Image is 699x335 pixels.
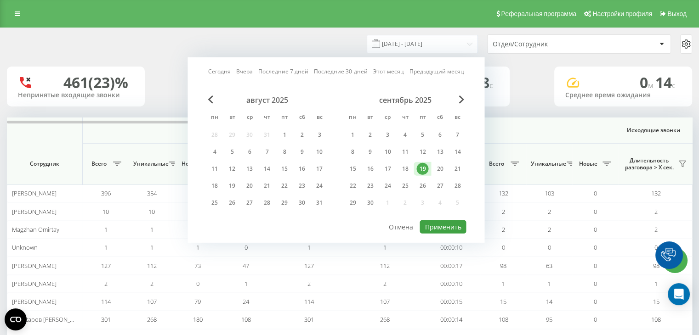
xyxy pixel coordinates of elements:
div: Open Intercom Messenger [668,283,690,305]
span: 2 [654,225,658,234]
abbr: пятница [278,111,291,125]
div: 10 [381,146,393,158]
span: 2 [548,207,551,216]
span: 47 [243,262,249,270]
div: чт 25 сент. 2025 г. [396,179,414,193]
span: 10 [102,207,109,216]
div: 30 [296,197,308,209]
span: [PERSON_NAME] [12,207,57,216]
div: 23 [296,180,308,192]
span: 1 [307,243,311,251]
div: 14 [451,146,463,158]
div: сб 27 сент. 2025 г. [431,179,449,193]
span: [PERSON_NAME] [12,279,57,288]
span: 1 [196,243,199,251]
span: 127 [101,262,111,270]
div: 26 [226,197,238,209]
span: Unknown [12,243,38,251]
div: пт 22 авг. 2025 г. [276,179,293,193]
span: 396 [101,189,111,197]
div: Непринятые входящие звонки [18,91,134,99]
span: 112 [147,262,157,270]
span: Magzhan Omirtay [12,225,59,234]
span: 2 [150,279,153,288]
div: вс 10 авг. 2025 г. [311,145,328,159]
span: 354 [147,189,157,197]
span: 2 [104,279,108,288]
div: 3 [313,129,325,141]
span: 2 [383,279,386,288]
div: пн 15 сент. 2025 г. [344,162,361,176]
div: сентябрь 2025 [344,95,466,105]
span: 0 [594,297,597,306]
div: 14 [261,163,273,175]
span: Уникальные [133,160,166,167]
td: 00:00:10 [423,239,480,257]
span: 0 [594,315,597,324]
span: Входящие звонки [107,127,456,134]
button: Применить [420,220,466,234]
div: 24 [313,180,325,192]
div: сб 6 сент. 2025 г. [431,128,449,142]
div: 22 [347,180,358,192]
td: 00:00:15 [423,293,480,311]
span: 98 [500,262,506,270]
span: [PERSON_NAME] [12,189,57,197]
span: 0 [594,243,597,251]
div: пн 8 сент. 2025 г. [344,145,361,159]
div: вс 21 сент. 2025 г. [449,162,466,176]
span: Сотрудник [15,160,74,167]
div: 25 [209,197,221,209]
span: 0 [502,243,505,251]
div: 25 [399,180,411,192]
a: Вчера [236,67,253,76]
div: 27 [434,180,446,192]
div: 16 [364,163,376,175]
span: 108 [651,315,661,324]
span: 14 [546,297,552,306]
abbr: понедельник [346,111,359,125]
span: 114 [304,297,314,306]
div: сб 20 сент. 2025 г. [431,162,449,176]
div: 1 [347,129,358,141]
div: 6 [434,129,446,141]
div: ср 13 авг. 2025 г. [241,162,258,176]
span: 108 [241,315,251,324]
span: 63 [546,262,552,270]
span: 0 [594,262,597,270]
abbr: суббота [295,111,309,125]
span: 112 [380,262,390,270]
div: 12 [416,146,428,158]
div: 12 [226,163,238,175]
span: 10 [148,207,155,216]
abbr: среда [381,111,394,125]
div: 2 [296,129,308,141]
div: чт 11 сент. 2025 г. [396,145,414,159]
div: 5 [226,146,238,158]
div: чт 18 сент. 2025 г. [396,162,414,176]
span: Длительность разговора > Х сек. [623,157,676,171]
div: 11 [209,163,221,175]
div: 24 [381,180,393,192]
div: вт 26 авг. 2025 г. [223,196,241,210]
div: пт 19 сент. 2025 г. [414,162,431,176]
div: пт 12 сент. 2025 г. [414,145,431,159]
div: сб 23 авг. 2025 г. [293,179,311,193]
span: 0 [654,243,658,251]
span: [PERSON_NAME] [12,262,57,270]
span: Выход [667,10,687,17]
span: 1 [548,279,551,288]
div: ср 27 авг. 2025 г. [241,196,258,210]
span: 301 [304,315,314,324]
span: Настройки профиля [592,10,652,17]
span: 268 [380,315,390,324]
div: 3 [381,129,393,141]
div: 6 [244,146,256,158]
div: 11 [399,146,411,158]
div: ср 10 сент. 2025 г. [379,145,396,159]
span: 1 [502,279,505,288]
div: 18 [399,163,411,175]
div: 461 (23)% [63,74,128,91]
span: 180 [193,315,203,324]
div: 21 [261,180,273,192]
